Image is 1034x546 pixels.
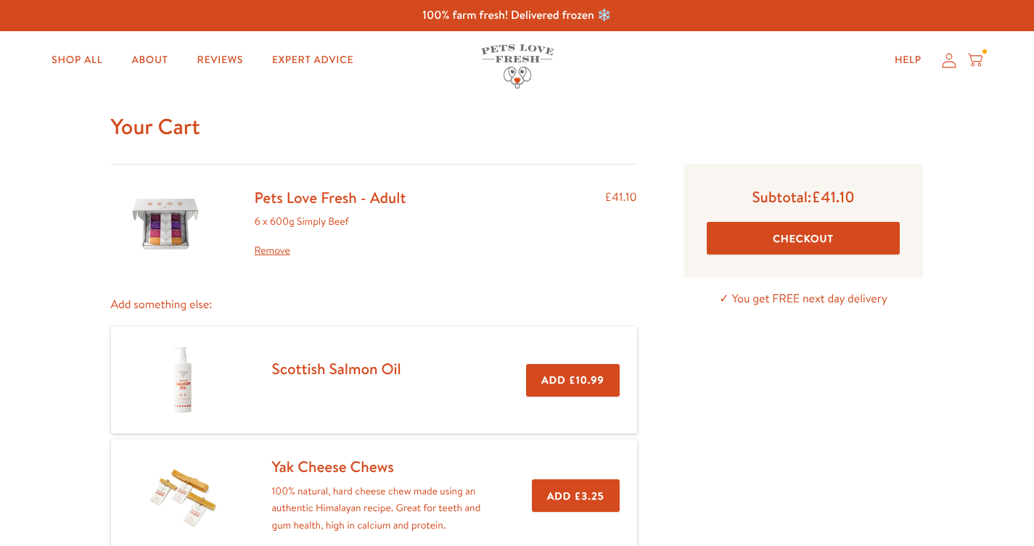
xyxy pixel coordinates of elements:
[604,188,636,260] div: £41.10
[186,46,255,75] a: Reviews
[111,295,637,315] p: Add something else:
[120,46,179,75] a: About
[255,242,406,260] a: Remove
[526,364,619,397] button: Add £10.99
[481,44,554,88] img: Pets Love Fresh
[40,46,114,75] a: Shop All
[272,456,394,477] a: Yak Cheese Chews
[707,222,900,255] button: Checkout
[111,112,924,141] h1: Your Cart
[272,483,485,534] p: 100% natural, hard cheese chew made using an authentic Himalayan recipe. Great for teeth and gum ...
[707,187,900,207] p: Subtotal:
[255,213,406,260] div: 6 x 600g Simply Beef
[684,289,924,309] p: ✓ You get FREE next day delivery
[147,460,219,532] img: Yak Cheese Chews
[812,186,855,207] span: £41.10
[883,46,933,75] a: Help
[272,358,401,379] a: Scottish Salmon Oil
[255,187,406,208] a: Pets Love Fresh - Adult
[260,46,365,75] a: Expert Advice
[147,344,219,416] img: Scottish Salmon Oil
[532,479,620,512] button: Add £3.25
